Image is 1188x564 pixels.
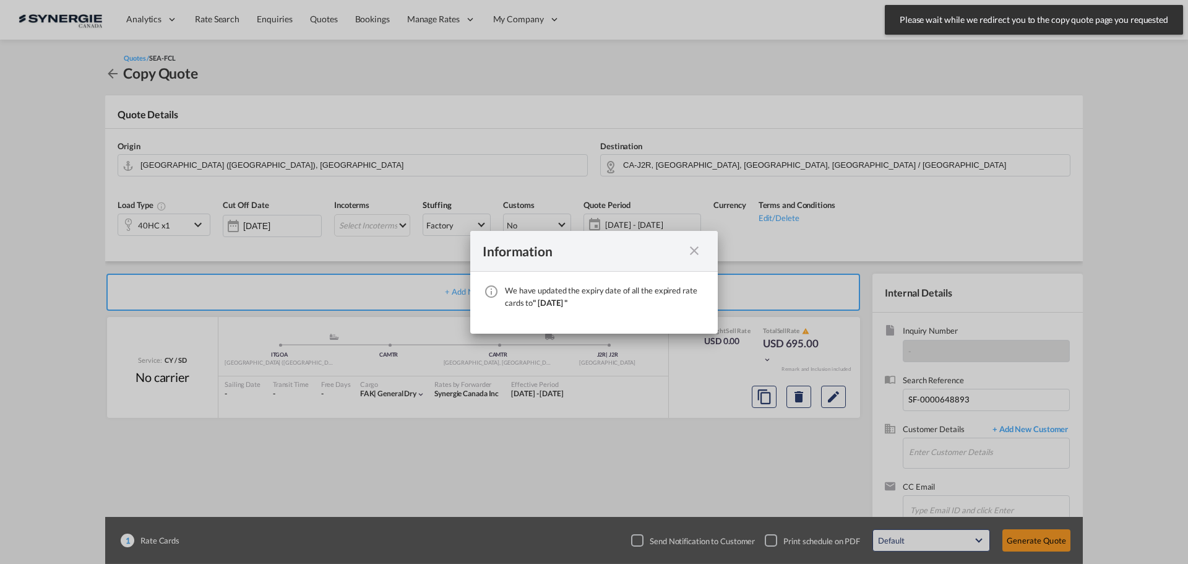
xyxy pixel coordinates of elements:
[533,298,567,308] span: " [DATE] "
[470,231,718,334] md-dialog: We have ...
[483,243,683,259] div: Information
[896,14,1172,26] span: Please wait while we redirect you to the copy quote page you requested
[484,284,499,299] md-icon: icon-information-outline
[505,284,705,309] div: We have updated the expiry date of all the expired rate cards to
[687,243,702,258] md-icon: icon-close fg-AAA8AD cursor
